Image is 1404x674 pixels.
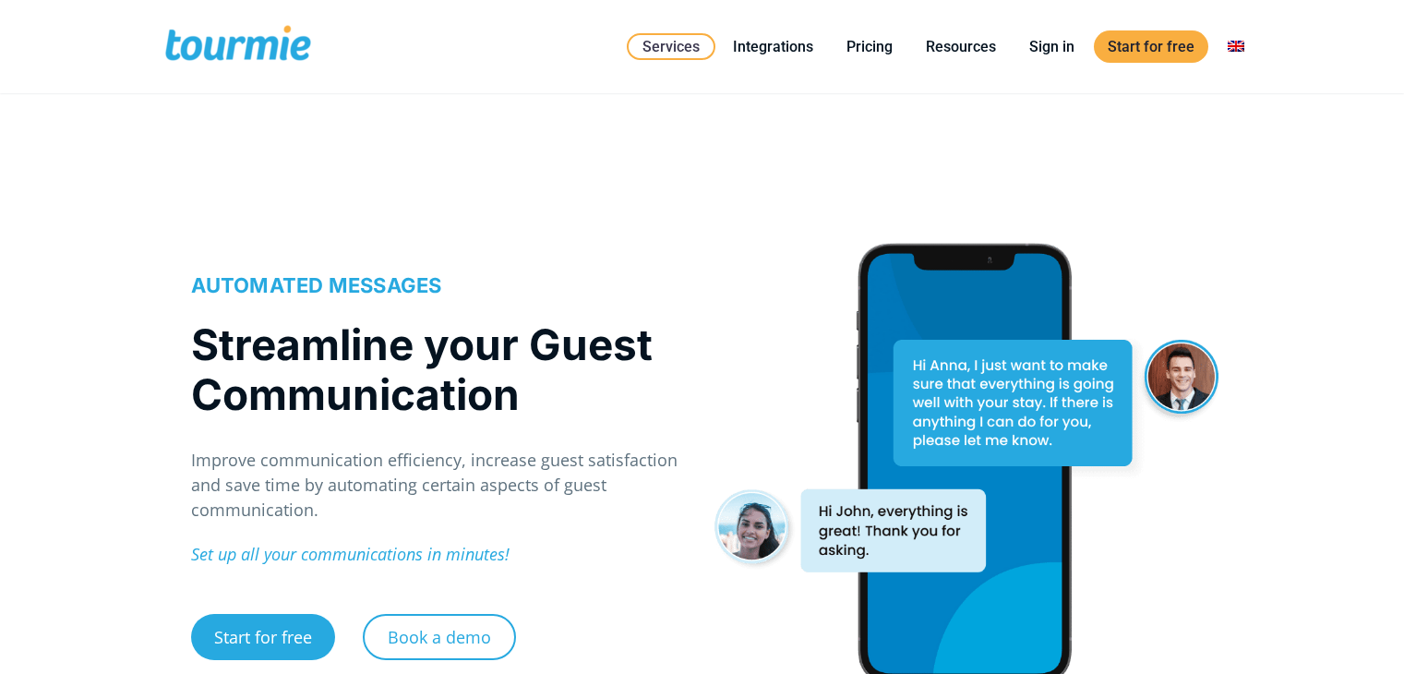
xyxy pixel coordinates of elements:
[191,448,683,523] p: Improve communication efficiency, increase guest satisfaction and save time by automating certain...
[833,35,906,58] a: Pricing
[627,33,715,60] a: Services
[719,35,827,58] a: Integrations
[1015,35,1088,58] a: Sign in
[191,614,335,660] a: Start for free
[1094,30,1208,63] a: Start for free
[191,319,683,419] h1: Streamline your Guest Communication
[191,273,442,297] span: AUTOMATED MESSAGES
[912,35,1010,58] a: Resources
[363,614,516,660] a: Book a demo
[191,543,510,565] em: Set up all your communications in minutes!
